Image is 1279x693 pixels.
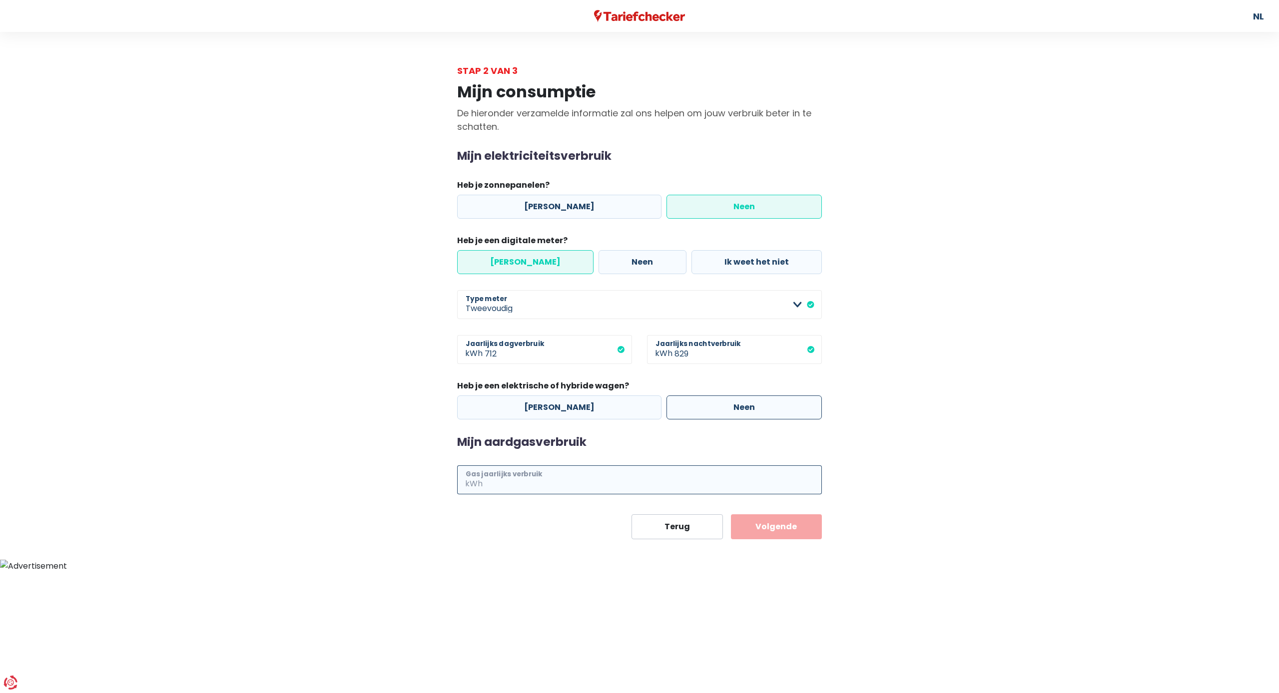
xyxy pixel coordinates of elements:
legend: Heb je een elektrische of hybride wagen? [457,380,822,395]
label: Neen [666,195,822,219]
label: Ik weet het niet [691,250,822,274]
label: [PERSON_NAME] [457,250,594,274]
button: Terug [632,514,723,539]
label: Neen [666,395,822,419]
div: Stap 2 van 3 [457,64,822,77]
img: Tariefchecker logo [594,10,685,22]
button: Volgende [731,514,822,539]
span: kWh [647,335,674,364]
label: [PERSON_NAME] [457,195,661,219]
span: kWh [457,465,485,494]
h1: Mijn consumptie [457,82,822,101]
legend: Heb je zonnepanelen? [457,179,822,195]
h2: Mijn aardgasverbruik [457,435,822,449]
p: De hieronder verzamelde informatie zal ons helpen om jouw verbruik beter in te schatten. [457,106,822,133]
label: Neen [599,250,686,274]
span: kWh [457,335,485,364]
h2: Mijn elektriciteitsverbruik [457,149,822,163]
legend: Heb je een digitale meter? [457,235,822,250]
label: [PERSON_NAME] [457,395,661,419]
